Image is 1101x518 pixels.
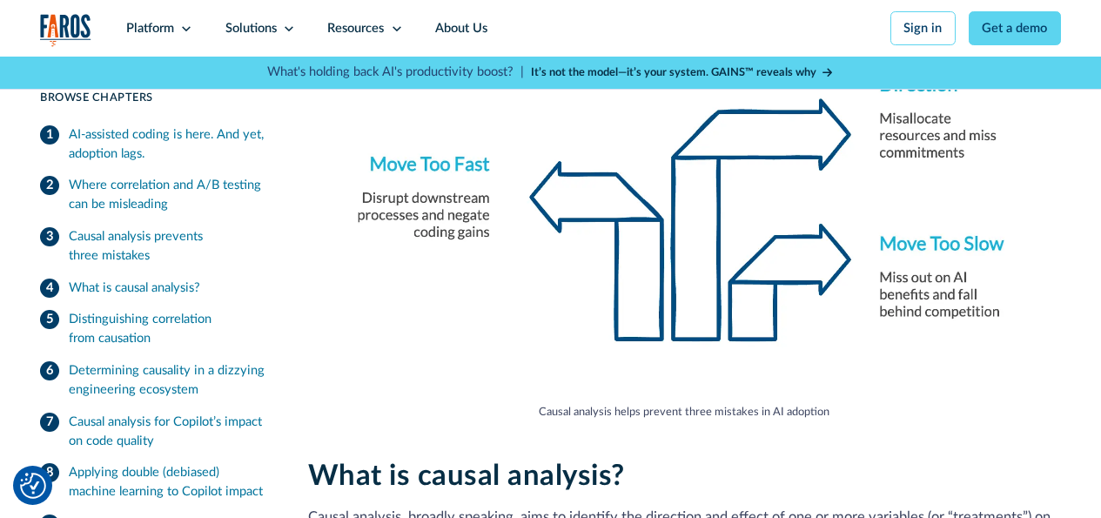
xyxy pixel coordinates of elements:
[40,170,270,221] a: Where correlation and A/B testing can be misleading
[126,19,174,38] div: Platform
[69,310,270,348] div: Distinguishing correlation from causation
[308,459,1061,494] h2: What is causal analysis?
[40,406,270,457] a: Causal analysis for Copilot’s impact on code quality
[40,119,270,171] a: AI-assisted coding is here. And yet, adoption lags.
[69,176,270,214] div: Where correlation and A/B testing can be misleading
[531,64,834,81] a: It’s not the model—it’s your system. GAINS™ reveals why
[69,227,270,266] div: Causal analysis prevents three mistakes
[40,14,91,47] a: home
[40,221,270,272] a: Causal analysis prevents three mistakes
[40,14,91,47] img: Logo of the analytics and reporting company Faros.
[267,63,524,82] p: What's holding back AI's productivity boost? |
[40,355,270,407] a: Determining causality in a dizzying engineering ecosystem
[20,473,46,499] img: Revisit consent button
[890,11,956,45] a: Sign in
[69,279,200,298] div: What is causal analysis?
[40,272,270,304] a: What is causal analysis?
[308,404,1061,420] figcaption: Causal analysis helps prevent three mistakes in AI adoption
[69,413,270,451] div: Causal analysis for Copilot’s impact on code quality
[40,457,270,508] a: Applying double (debiased) machine learning to Copilot impact
[531,67,816,77] strong: It’s not the model—it’s your system. GAINS™ reveals why
[40,304,270,355] a: Distinguishing correlation from causation
[69,361,270,400] div: Determining causality in a dizzying engineering ecosystem
[327,19,384,38] div: Resources
[69,125,270,164] div: AI-assisted coding is here. And yet, adoption lags.
[69,463,270,501] div: Applying double (debiased) machine learning to Copilot impact
[969,11,1061,45] a: Get a demo
[225,19,277,38] div: Solutions
[40,90,270,106] div: Browse Chapters
[20,473,46,499] button: Cookie Settings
